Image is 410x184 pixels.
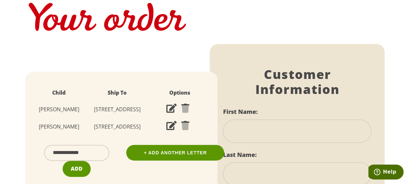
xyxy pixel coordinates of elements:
[148,85,211,101] th: Options
[86,101,148,118] td: [STREET_ADDRESS]
[368,164,403,181] iframe: Opens a widget where you can find more information
[32,118,86,135] td: [PERSON_NAME]
[223,151,256,159] label: Last Name:
[126,145,224,161] a: + Add Another Letter
[32,85,86,101] th: Child
[63,161,91,177] button: Add
[86,118,148,135] td: [STREET_ADDRESS]
[223,67,372,97] h1: Customer Information
[223,108,257,115] label: First Name:
[86,85,148,101] th: Ship To
[71,165,83,172] span: Add
[32,101,86,118] td: [PERSON_NAME]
